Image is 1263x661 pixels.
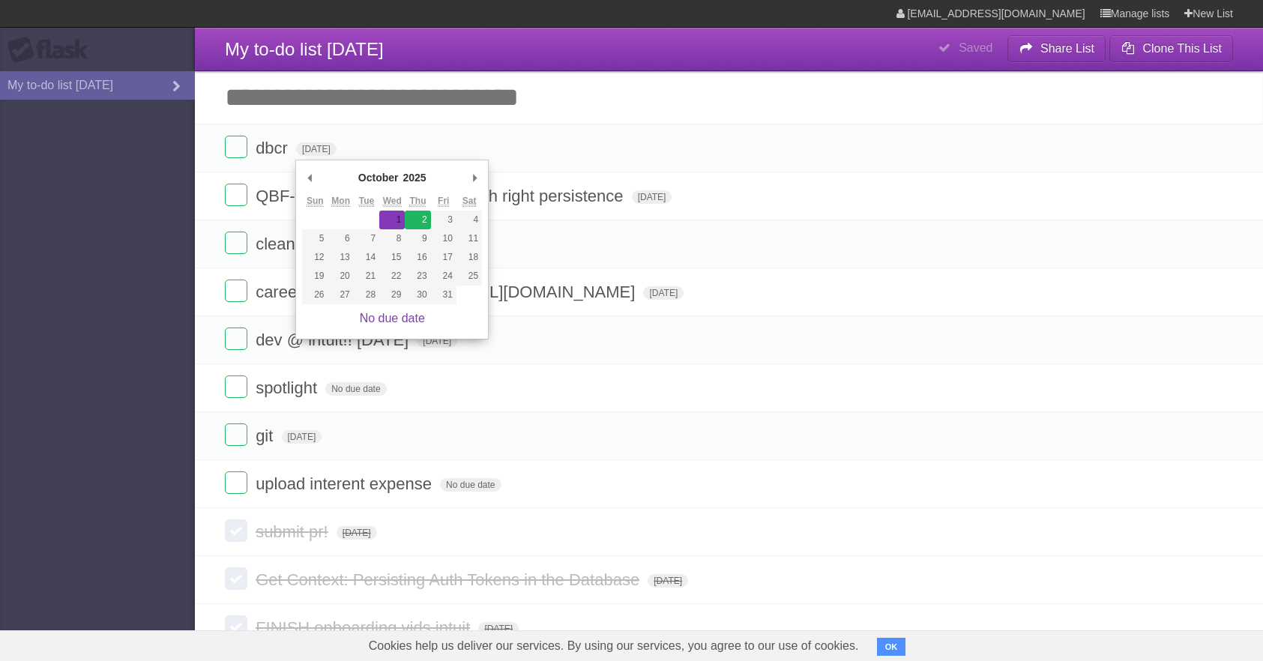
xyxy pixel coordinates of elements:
[256,187,627,205] span: QBF-35300 Replace logging with right persistence
[337,526,377,540] span: [DATE]
[256,618,474,637] span: FINISH onboarding vids intuit
[256,378,321,397] span: spotlight
[256,570,643,589] span: Get Context: Persisting Auth Tokens in the Database
[1142,42,1222,55] b: Clone This List
[302,166,317,189] button: Previous Month
[302,229,328,248] button: 5
[383,196,402,207] abbr: Wednesday
[1109,35,1233,62] button: Clone This List
[325,382,386,396] span: No due date
[256,139,292,157] span: dbcr
[331,196,350,207] abbr: Monday
[405,211,430,229] button: 2
[379,286,405,304] button: 29
[225,328,247,350] label: Done
[328,248,354,267] button: 13
[405,286,430,304] button: 30
[400,166,428,189] div: 2025
[7,37,97,64] div: Flask
[648,574,688,588] span: [DATE]
[405,267,430,286] button: 23
[256,426,277,445] span: git
[643,286,684,300] span: [DATE]
[431,286,456,304] button: 31
[296,142,337,156] span: [DATE]
[256,522,332,541] span: submit pr!
[225,280,247,302] label: Done
[354,267,379,286] button: 21
[379,248,405,267] button: 15
[354,248,379,267] button: 14
[379,229,405,248] button: 8
[438,196,449,207] abbr: Friday
[256,330,412,349] span: dev @ intuit!! [DATE]
[256,283,639,301] span: career convos guide for 1-1 [URL][DOMAIN_NAME]
[456,248,482,267] button: 18
[328,267,354,286] button: 20
[1040,42,1094,55] b: Share List
[456,211,482,229] button: 4
[354,631,874,661] span: Cookies help us deliver our services. By using our services, you agree to our use of cookies.
[467,166,482,189] button: Next Month
[225,615,247,638] label: Done
[456,267,482,286] button: 25
[360,312,425,325] a: No due date
[959,41,992,54] b: Saved
[462,196,477,207] abbr: Saturday
[302,286,328,304] button: 26
[354,229,379,248] button: 7
[225,567,247,590] label: Done
[632,190,672,204] span: [DATE]
[431,267,456,286] button: 24
[409,196,426,207] abbr: Thursday
[431,248,456,267] button: 17
[478,622,519,636] span: [DATE]
[302,267,328,286] button: 19
[302,248,328,267] button: 12
[431,229,456,248] button: 10
[405,248,430,267] button: 16
[356,166,401,189] div: October
[225,423,247,446] label: Done
[307,196,324,207] abbr: Sunday
[225,375,247,398] label: Done
[405,229,430,248] button: 9
[379,211,405,229] button: 1
[359,196,374,207] abbr: Tuesday
[379,267,405,286] button: 22
[328,286,354,304] button: 27
[225,136,247,158] label: Done
[440,478,501,492] span: No due date
[431,211,456,229] button: 3
[225,184,247,206] label: Done
[354,286,379,304] button: 28
[282,430,322,444] span: [DATE]
[456,229,482,248] button: 11
[877,638,906,656] button: OK
[417,334,457,348] span: [DATE]
[225,39,384,59] span: My to-do list [DATE]
[225,519,247,542] label: Done
[256,235,362,253] span: cleanup ff doc
[225,471,247,494] label: Done
[1007,35,1106,62] button: Share List
[256,474,435,493] span: upload interent expense
[328,229,354,248] button: 6
[225,232,247,254] label: Done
